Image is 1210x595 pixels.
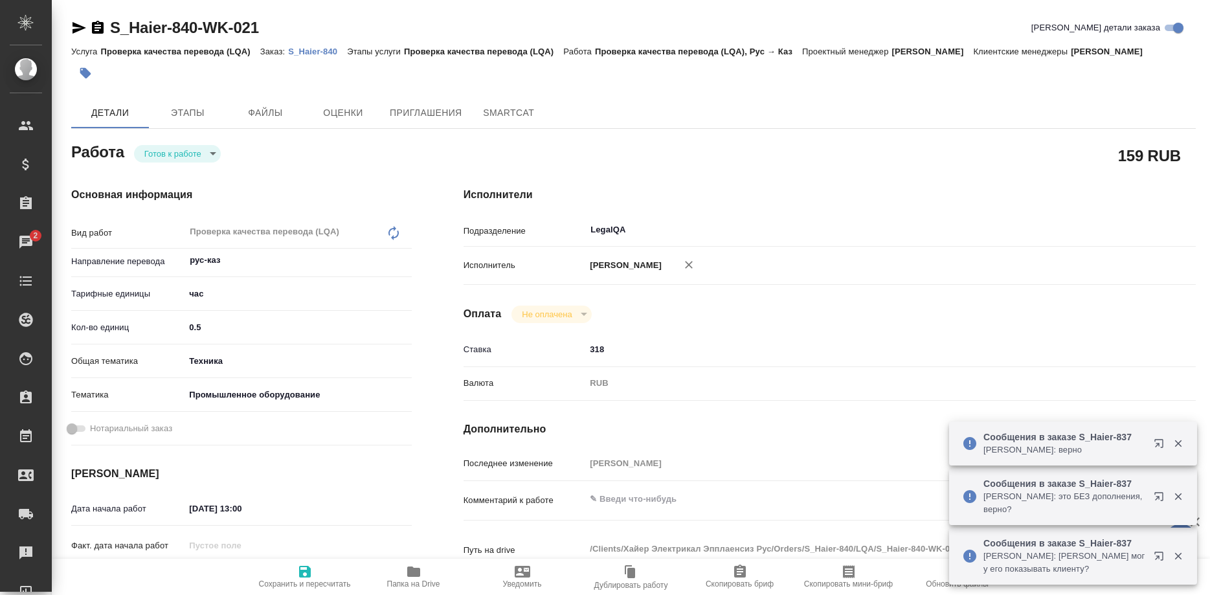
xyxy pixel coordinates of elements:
span: Детали [79,105,141,121]
p: [PERSON_NAME] [892,47,974,56]
span: Скопировать бриф [706,579,774,589]
h4: Основная информация [71,187,412,203]
p: Путь на drive [464,544,586,557]
p: [PERSON_NAME]: [PERSON_NAME] могу его показывать клиенту? [983,550,1145,576]
button: Удалить исполнителя [675,251,703,279]
button: Папка на Drive [359,559,468,595]
h4: Исполнители [464,187,1196,203]
button: Open [1128,229,1130,231]
button: Open [405,259,407,262]
button: Скопировать мини-бриф [794,559,903,595]
button: Закрыть [1165,491,1191,502]
p: Сообщения в заказе S_Haier-837 [983,477,1145,490]
button: Открыть в новой вкладке [1146,484,1177,515]
h4: Оплата [464,306,502,322]
p: Заказ: [260,47,288,56]
button: Открыть в новой вкладке [1146,543,1177,574]
span: Дублировать работу [594,581,668,590]
p: Валюта [464,377,586,390]
button: Добавить тэг [71,59,100,87]
button: Уведомить [468,559,577,595]
p: [PERSON_NAME] [585,259,662,272]
p: S_Haier-840 [288,47,347,56]
p: Услуга [71,47,100,56]
textarea: /Clients/Хайер Электрикал Эпплаенсиз Рус/Orders/S_Haier-840/LQA/S_Haier-840-WK-021 [585,538,1134,560]
button: Скопировать ссылку [90,20,106,36]
button: Скопировать бриф [686,559,794,595]
span: Этапы [157,105,219,121]
span: Обновить файлы [926,579,989,589]
a: 2 [3,226,49,258]
p: Этапы услуги [347,47,404,56]
button: Закрыть [1165,438,1191,449]
div: Техника [185,350,411,372]
button: Открыть в новой вкладке [1146,431,1177,462]
p: Ставка [464,343,586,356]
span: Оценки [312,105,374,121]
span: Файлы [234,105,297,121]
p: Направление перевода [71,255,185,268]
a: S_Haier-840-WK-021 [110,19,259,36]
input: Пустое поле [585,454,1134,473]
button: Скопировать ссылку для ЯМессенджера [71,20,87,36]
p: Факт. дата начала работ [71,539,185,552]
p: Комментарий к работе [464,494,586,507]
h4: Дополнительно [464,421,1196,437]
h2: 159 RUB [1118,144,1181,166]
p: [PERSON_NAME] [1071,47,1152,56]
p: Вид работ [71,227,185,240]
h2: Работа [71,139,124,163]
p: Проверка качества перевода (LQA) [100,47,260,56]
button: Закрыть [1165,550,1191,562]
p: Исполнитель [464,259,586,272]
p: Тарифные единицы [71,287,185,300]
span: Скопировать мини-бриф [804,579,893,589]
p: Сообщения в заказе S_Haier-837 [983,431,1145,443]
span: Папка на Drive [387,579,440,589]
p: [PERSON_NAME]: верно [983,443,1145,456]
div: Готов к работе [511,306,591,323]
p: [PERSON_NAME]: это БЕЗ дополнения, верно? [983,490,1145,516]
button: Готов к работе [140,148,205,159]
span: Приглашения [390,105,462,121]
input: ✎ Введи что-нибудь [185,318,411,337]
h4: [PERSON_NAME] [71,466,412,482]
span: 2 [25,229,45,242]
button: Обновить файлы [903,559,1012,595]
button: Не оплачена [518,309,576,320]
div: час [185,283,411,305]
div: RUB [585,372,1134,394]
div: Готов к работе [134,145,221,163]
span: [PERSON_NAME] детали заказа [1031,21,1160,34]
input: ✎ Введи что-нибудь [585,340,1134,359]
p: Общая тематика [71,355,185,368]
button: Сохранить и пересчитать [251,559,359,595]
p: Дата начала работ [71,502,185,515]
p: Проверка качества перевода (LQA), Рус → Каз [595,47,802,56]
div: Промышленное оборудование [185,384,411,406]
p: Проектный менеджер [802,47,891,56]
p: Кол-во единиц [71,321,185,334]
p: Подразделение [464,225,586,238]
span: SmartCat [478,105,540,121]
span: Уведомить [503,579,542,589]
p: Последнее изменение [464,457,586,470]
button: Дублировать работу [577,559,686,595]
p: Клиентские менеджеры [973,47,1071,56]
p: Сообщения в заказе S_Haier-837 [983,537,1145,550]
input: Пустое поле [185,536,298,555]
a: S_Haier-840 [288,45,347,56]
input: ✎ Введи что-нибудь [185,499,298,518]
p: Работа [563,47,595,56]
p: Тематика [71,388,185,401]
p: Проверка качества перевода (LQA) [404,47,563,56]
span: Сохранить и пересчитать [259,579,351,589]
span: Нотариальный заказ [90,422,172,435]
